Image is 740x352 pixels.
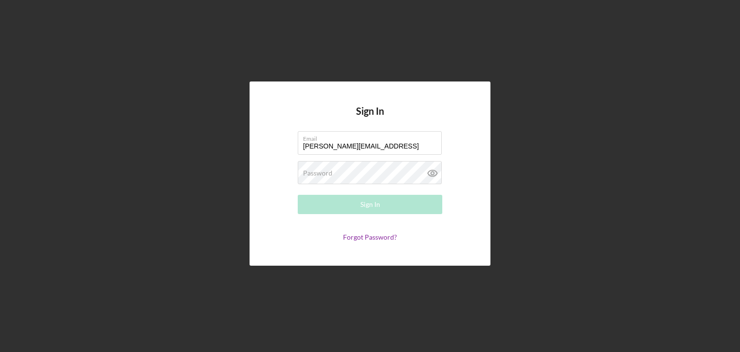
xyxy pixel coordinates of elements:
button: Sign In [298,195,442,214]
label: Password [303,169,332,177]
div: Sign In [360,195,380,214]
h4: Sign In [356,106,384,131]
label: Email [303,132,442,142]
a: Forgot Password? [343,233,397,241]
